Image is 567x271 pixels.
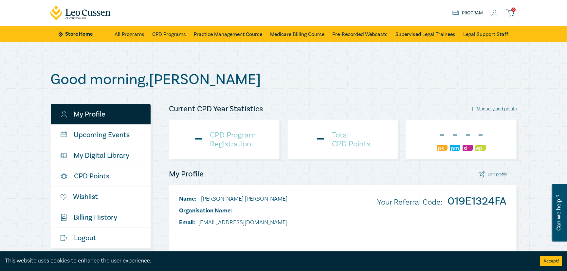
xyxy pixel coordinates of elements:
[377,197,442,207] span: Your Referral Code:
[169,104,263,114] h4: Current CPD Year Statistics
[115,26,144,42] a: All Programs
[332,26,388,42] a: Pre-Recorded Webcasts
[51,104,151,124] a: My Profile
[51,145,151,166] a: My Digital Library
[511,8,516,12] span: 0
[270,26,324,42] a: Medicare Billing Course
[450,127,460,144] div: -
[194,26,262,42] a: Practice Management Course
[463,127,473,144] div: -
[332,131,370,148] h4: Total CPD Points
[463,26,508,42] a: Legal Support Staff
[59,30,104,38] a: Store Home
[50,71,517,88] h1: Good morning , [PERSON_NAME]
[210,131,256,148] h4: CPD Program Registration
[475,127,486,144] div: -
[540,256,562,266] button: Accept cookies
[179,207,232,214] span: Organisation Name:
[51,187,151,207] a: Wishlist
[556,188,562,238] span: Can we help ?
[437,145,448,151] img: Professional Skills
[450,145,460,151] img: Practice Management & Business Skills
[437,127,448,144] div: -
[169,169,204,179] h4: My Profile
[5,257,530,265] div: This website uses cookies to enhance the user experience.
[315,131,325,148] div: -
[193,131,203,148] div: -
[51,166,151,186] a: CPD Points
[62,215,63,218] tspan: $
[395,26,455,42] a: Supervised Legal Trainees
[470,106,517,112] div: Manually add points
[179,195,287,203] li: [PERSON_NAME] [PERSON_NAME]
[51,207,151,227] a: $Billing History
[475,145,486,151] img: Ethics & Professional Responsibility
[179,195,196,203] span: Name:
[179,219,195,226] span: Email:
[152,26,186,42] a: CPD Programs
[479,171,507,177] div: Edit profile
[452,9,483,17] a: Program
[448,194,506,208] strong: 019E1324FA
[179,218,287,227] li: [EMAIL_ADDRESS][DOMAIN_NAME]
[51,125,151,145] a: Upcoming Events
[51,228,151,248] a: Logout
[463,145,473,151] img: Substantive Law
